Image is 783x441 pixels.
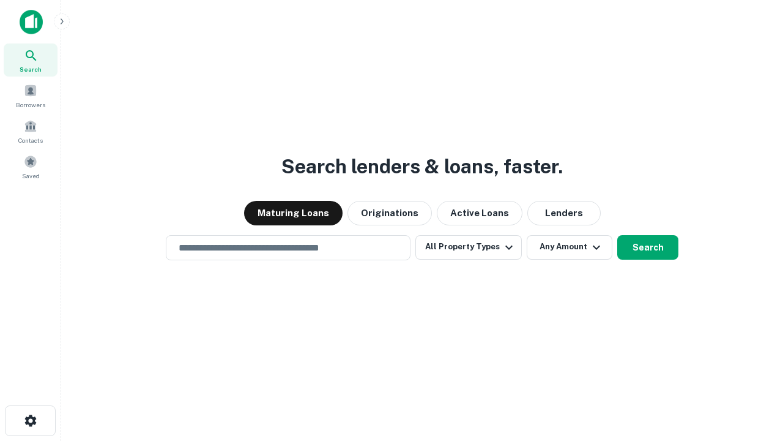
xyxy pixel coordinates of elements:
[527,235,612,260] button: Any Amount
[437,201,522,225] button: Active Loans
[4,79,58,112] a: Borrowers
[4,115,58,148] a: Contacts
[617,235,678,260] button: Search
[4,150,58,183] a: Saved
[22,171,40,181] span: Saved
[347,201,432,225] button: Originations
[722,343,783,402] iframe: Chat Widget
[18,135,43,145] span: Contacts
[16,100,45,110] span: Borrowers
[415,235,522,260] button: All Property Types
[4,43,58,77] a: Search
[20,64,42,74] span: Search
[244,201,343,225] button: Maturing Loans
[20,10,43,34] img: capitalize-icon.png
[527,201,601,225] button: Lenders
[281,152,563,181] h3: Search lenders & loans, faster.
